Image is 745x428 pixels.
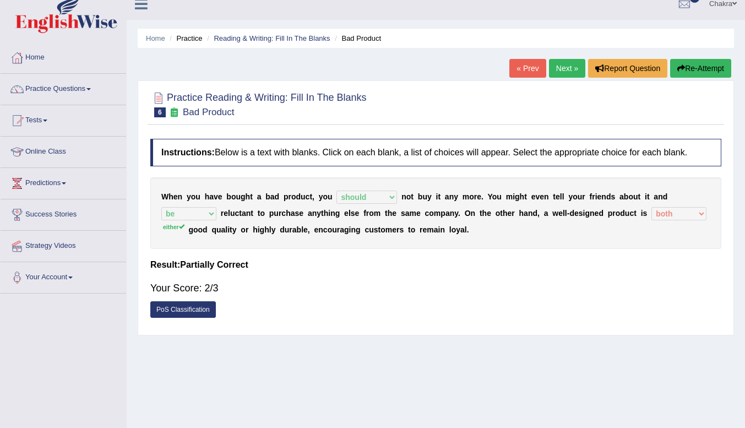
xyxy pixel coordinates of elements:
[625,209,630,218] b: u
[544,209,548,218] b: a
[528,209,533,218] b: n
[232,225,237,234] b: y
[574,209,579,218] b: e
[392,225,396,234] b: e
[230,209,235,218] b: u
[532,209,537,218] b: d
[314,225,319,234] b: e
[647,192,650,201] b: t
[406,192,411,201] b: o
[599,209,603,218] b: d
[374,209,380,218] b: m
[321,209,324,218] b: t
[335,209,340,218] b: g
[257,192,262,201] b: a
[590,209,595,218] b: n
[224,209,228,218] b: e
[469,192,474,201] b: o
[558,209,563,218] b: e
[227,225,230,234] b: i
[280,225,285,234] b: d
[585,209,590,218] b: g
[231,192,236,201] b: o
[496,209,501,218] b: o
[492,192,497,201] b: o
[226,192,231,201] b: b
[563,209,565,218] b: l
[295,209,300,218] b: s
[465,209,471,218] b: O
[567,209,570,218] b: -
[330,209,335,218] b: n
[427,225,433,234] b: m
[401,209,405,218] b: s
[482,209,487,218] b: h
[611,192,615,201] b: s
[355,209,360,218] b: e
[643,209,648,218] b: s
[441,209,445,218] b: p
[246,192,251,201] b: h
[556,192,560,201] b: e
[292,225,297,234] b: a
[388,209,393,218] b: h
[251,209,253,218] b: t
[465,225,467,234] b: l
[351,209,355,218] b: s
[569,209,574,218] b: d
[497,192,502,201] b: u
[299,209,303,218] b: e
[634,209,637,218] b: t
[230,225,232,234] b: t
[531,192,536,201] b: e
[269,225,271,234] b: l
[154,107,166,117] span: 6
[583,209,585,218] b: i
[349,209,351,218] b: l
[246,225,248,234] b: r
[242,209,246,218] b: a
[203,225,208,234] b: d
[449,225,452,234] b: l
[344,209,349,218] b: e
[458,209,460,218] b: .
[436,192,438,201] b: i
[332,225,337,234] b: u
[324,209,329,218] b: h
[416,209,421,218] b: e
[306,192,310,201] b: c
[228,209,230,218] b: l
[513,192,515,201] b: i
[1,231,126,258] a: Strategy Videos
[578,192,583,201] b: u
[411,225,416,234] b: o
[163,224,184,230] sup: either
[356,225,361,234] b: g
[438,192,441,201] b: t
[487,209,491,218] b: e
[592,192,595,201] b: r
[401,192,406,201] b: n
[369,209,374,218] b: o
[258,209,260,218] b: t
[641,209,643,218] b: i
[265,192,270,201] b: b
[205,192,210,201] b: h
[250,192,253,201] b: t
[271,225,276,234] b: y
[365,225,369,234] b: c
[301,225,303,234] b: l
[385,209,388,218] b: t
[301,192,306,201] b: u
[601,192,606,201] b: n
[638,192,641,201] b: t
[274,209,279,218] b: u
[438,225,441,234] b: i
[553,192,556,201] b: t
[608,209,613,218] b: p
[562,192,564,201] b: l
[275,192,280,201] b: d
[454,192,458,201] b: y
[297,225,302,234] b: b
[565,209,567,218] b: l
